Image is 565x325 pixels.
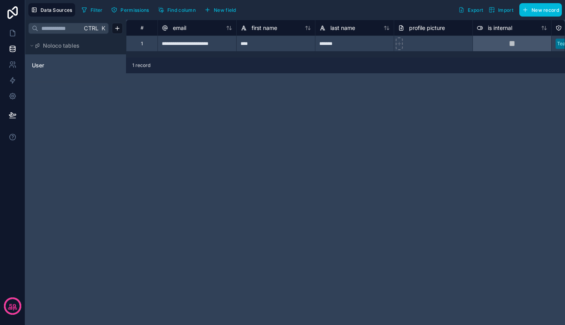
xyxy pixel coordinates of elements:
span: Data Sources [41,7,72,13]
span: New field [214,7,236,13]
button: Find column [155,4,198,16]
span: last name [330,24,355,32]
a: New record [516,3,562,17]
button: Permissions [108,4,152,16]
span: K [100,26,106,31]
span: User [32,61,44,69]
a: User [32,61,96,69]
span: Filter [91,7,103,13]
span: first name [252,24,277,32]
span: 1 record [132,62,150,69]
span: is internal [488,24,512,32]
span: Export [468,7,483,13]
button: Import [486,3,516,17]
span: Import [498,7,513,13]
button: Filter [78,4,106,16]
div: # [132,25,152,31]
button: Export [456,3,486,17]
span: Permissions [120,7,149,13]
div: 1 [141,41,143,47]
p: days [8,305,17,312]
p: 59 [9,302,16,310]
button: New field [202,4,239,16]
span: Find column [167,7,196,13]
span: profile picture [409,24,445,32]
button: Noloco tables [28,40,118,51]
button: Data Sources [28,3,75,17]
span: Noloco tables [43,42,80,50]
span: email [173,24,186,32]
div: User [28,59,123,72]
span: New record [532,7,559,13]
span: Ctrl [83,23,99,33]
button: New record [519,3,562,17]
a: Permissions [108,4,155,16]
